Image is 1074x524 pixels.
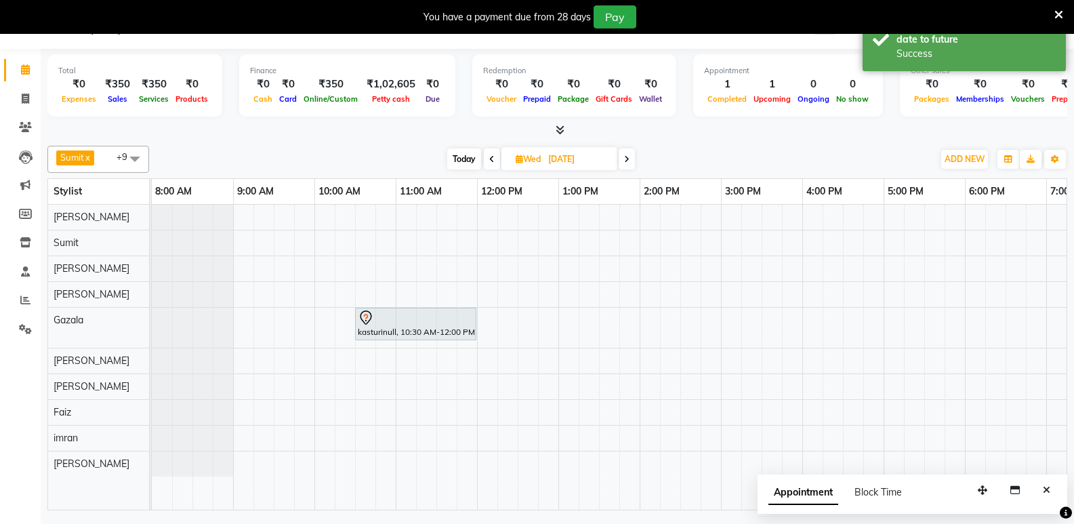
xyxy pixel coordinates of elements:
[152,182,195,201] a: 8:00 AM
[803,182,846,201] a: 4:00 PM
[58,65,211,77] div: Total
[592,77,636,92] div: ₹0
[356,310,475,338] div: kasturinull, 10:30 AM-12:00 PM, TEXTURE SERVICES - [MEDICAL_DATA] / Cystine / QOD / Nanoplastia /...
[554,94,592,104] span: Package
[421,77,445,92] div: ₹0
[54,380,129,392] span: [PERSON_NAME]
[592,94,636,104] span: Gift Cards
[911,77,953,92] div: ₹0
[250,94,276,104] span: Cash
[276,77,300,92] div: ₹0
[483,94,520,104] span: Voucher
[636,77,665,92] div: ₹0
[896,47,1056,61] div: Success
[520,77,554,92] div: ₹0
[750,94,794,104] span: Upcoming
[704,77,750,92] div: 1
[250,77,276,92] div: ₹0
[54,185,82,197] span: Stylist
[594,5,636,28] button: Pay
[636,94,665,104] span: Wallet
[544,149,612,169] input: 2025-09-03
[315,182,364,201] a: 10:00 AM
[640,182,683,201] a: 2:00 PM
[1037,480,1056,501] button: Close
[172,77,211,92] div: ₹0
[911,94,953,104] span: Packages
[794,94,833,104] span: Ongoing
[369,94,413,104] span: Petty cash
[478,182,526,201] a: 12:00 PM
[54,406,71,418] span: Faiz
[424,10,591,24] div: You have a payment due from 28 days
[54,432,78,444] span: imran
[250,65,445,77] div: Finance
[84,152,90,163] a: x
[554,77,592,92] div: ₹0
[704,94,750,104] span: Completed
[234,182,277,201] a: 9:00 AM
[483,77,520,92] div: ₹0
[854,486,902,498] span: Block Time
[833,77,872,92] div: 0
[722,182,764,201] a: 3:00 PM
[953,77,1008,92] div: ₹0
[54,314,83,326] span: Gazala
[136,77,172,92] div: ₹350
[117,151,138,162] span: +9
[559,182,602,201] a: 1:00 PM
[54,355,129,367] span: [PERSON_NAME]
[750,77,794,92] div: 1
[483,65,665,77] div: Redemption
[172,94,211,104] span: Products
[1008,77,1048,92] div: ₹0
[512,154,544,164] span: Wed
[768,481,838,505] span: Appointment
[136,94,172,104] span: Services
[966,182,1008,201] a: 6:00 PM
[884,182,927,201] a: 5:00 PM
[300,77,361,92] div: ₹350
[54,237,79,249] span: Sumit
[58,77,100,92] div: ₹0
[54,211,129,223] span: [PERSON_NAME]
[54,458,129,470] span: [PERSON_NAME]
[794,77,833,92] div: 0
[104,94,131,104] span: Sales
[276,94,300,104] span: Card
[704,65,872,77] div: Appointment
[941,150,988,169] button: ADD NEW
[54,288,129,300] span: [PERSON_NAME]
[58,94,100,104] span: Expenses
[361,77,421,92] div: ₹1,02,605
[447,148,481,169] span: Today
[833,94,872,104] span: No show
[396,182,445,201] a: 11:00 AM
[300,94,361,104] span: Online/Custom
[953,94,1008,104] span: Memberships
[520,94,554,104] span: Prepaid
[945,154,985,164] span: ADD NEW
[100,77,136,92] div: ₹350
[60,152,84,163] span: Sumit
[1008,94,1048,104] span: Vouchers
[422,94,443,104] span: Due
[54,262,129,275] span: [PERSON_NAME]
